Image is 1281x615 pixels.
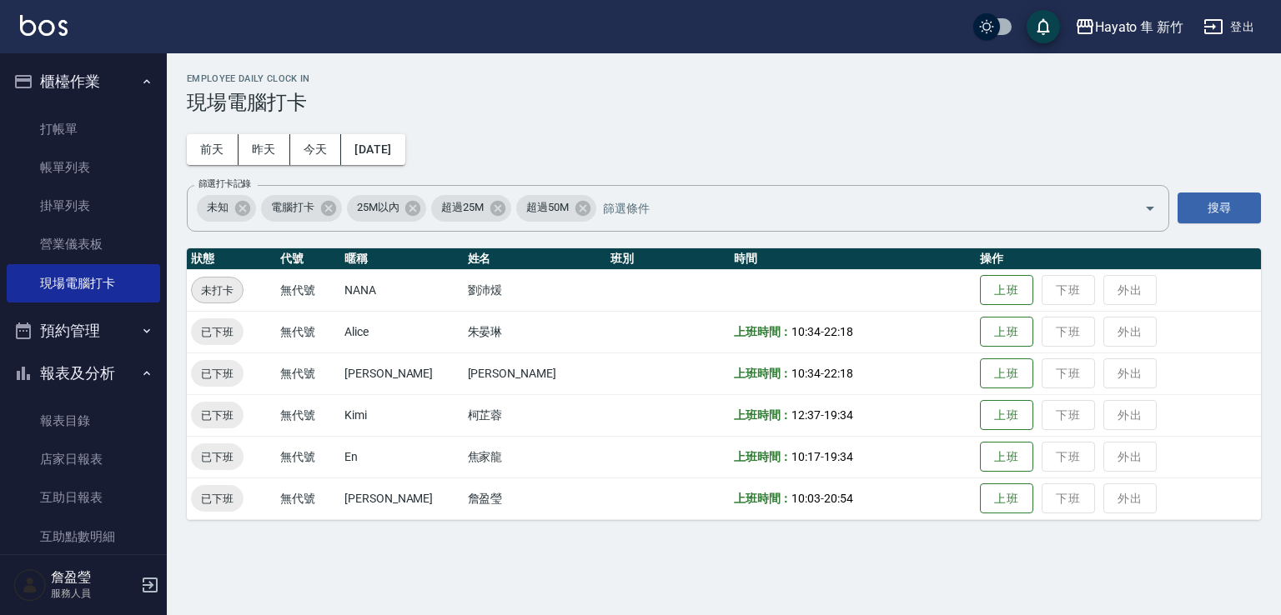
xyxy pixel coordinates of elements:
td: 無代號 [276,394,340,436]
span: 電腦打卡 [261,199,324,216]
td: [PERSON_NAME] [340,352,464,394]
td: Alice [340,311,464,352]
button: Open [1137,195,1163,222]
td: 焦家龍 [464,436,607,477]
td: - [730,394,976,436]
th: 姓名 [464,248,607,270]
h5: 詹盈瑩 [51,569,136,586]
td: 無代號 [276,352,340,394]
td: [PERSON_NAME] [464,352,607,394]
span: 已下班 [191,365,244,382]
td: - [730,436,976,477]
button: 昨天 [239,134,290,165]
button: save [1027,10,1060,43]
a: 掛單列表 [7,187,160,225]
td: - [730,477,976,519]
td: 無代號 [276,269,340,311]
b: 上班時間： [734,492,792,505]
button: Hayato 隼 新竹 [1068,10,1190,44]
button: 搜尋 [1178,192,1261,223]
th: 操作 [976,248,1261,270]
td: NANA [340,269,464,311]
button: 上班 [980,275,1033,306]
span: 22:18 [824,367,853,380]
p: 服務人員 [51,586,136,601]
span: 超過50M [516,199,579,216]
td: [PERSON_NAME] [340,477,464,519]
span: 22:18 [824,325,853,338]
span: 已下班 [191,407,244,424]
td: 朱晏琳 [464,311,607,352]
span: 已下班 [191,448,244,466]
td: 無代號 [276,477,340,519]
b: 上班時間： [734,325,792,338]
a: 報表目錄 [7,402,160,440]
td: 無代號 [276,311,340,352]
div: 電腦打卡 [261,195,342,222]
a: 打帳單 [7,110,160,148]
td: 詹盈瑩 [464,477,607,519]
button: 預約管理 [7,309,160,352]
div: 超過25M [431,195,511,222]
span: 25M以內 [347,199,409,216]
span: 10:34 [791,367,821,380]
th: 時間 [730,248,976,270]
td: En [340,436,464,477]
th: 代號 [276,248,340,270]
span: 10:17 [791,450,821,463]
a: 帳單列表 [7,148,160,187]
a: 店家日報表 [7,440,160,478]
div: Hayato 隼 新竹 [1095,17,1183,37]
td: 柯芷蓉 [464,394,607,436]
div: 超過50M [516,195,596,222]
h2: Employee Daily Clock In [187,73,1261,84]
a: 營業儀表板 [7,225,160,263]
span: 10:34 [791,325,821,338]
span: 19:34 [824,450,853,463]
span: 10:03 [791,492,821,505]
span: 已下班 [191,490,244,507]
input: 篩選條件 [599,193,1115,222]
a: 現場電腦打卡 [7,264,160,302]
button: [DATE] [341,134,404,165]
button: 今天 [290,134,342,165]
td: 無代號 [276,436,340,477]
b: 上班時間： [734,408,792,422]
span: 超過25M [431,199,494,216]
td: - [730,311,976,352]
div: 未知 [197,195,256,222]
button: 上班 [980,358,1033,389]
button: 上班 [980,483,1033,514]
span: 20:54 [824,492,853,505]
a: 互助點數明細 [7,517,160,556]
span: 19:34 [824,408,853,422]
td: Kimi [340,394,464,436]
button: 上班 [980,317,1033,347]
button: 報表及分析 [7,352,160,395]
img: Person [13,568,47,602]
th: 暱稱 [340,248,464,270]
a: 互助日報表 [7,478,160,517]
th: 狀態 [187,248,276,270]
span: 已下班 [191,323,244,341]
span: 未打卡 [192,282,243,299]
button: 登出 [1197,12,1261,42]
b: 上班時間： [734,450,792,463]
th: 班別 [606,248,730,270]
button: 櫃檯作業 [7,60,160,103]
span: 12:37 [791,408,821,422]
td: - [730,352,976,394]
span: 未知 [197,199,239,216]
div: 25M以內 [347,195,427,222]
h3: 現場電腦打卡 [187,91,1261,114]
label: 篩選打卡記錄 [198,177,251,190]
img: Logo [20,15,68,36]
b: 上班時間： [734,367,792,380]
button: 前天 [187,134,239,165]
td: 劉沛煖 [464,269,607,311]
button: 上班 [980,442,1033,472]
button: 上班 [980,400,1033,431]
